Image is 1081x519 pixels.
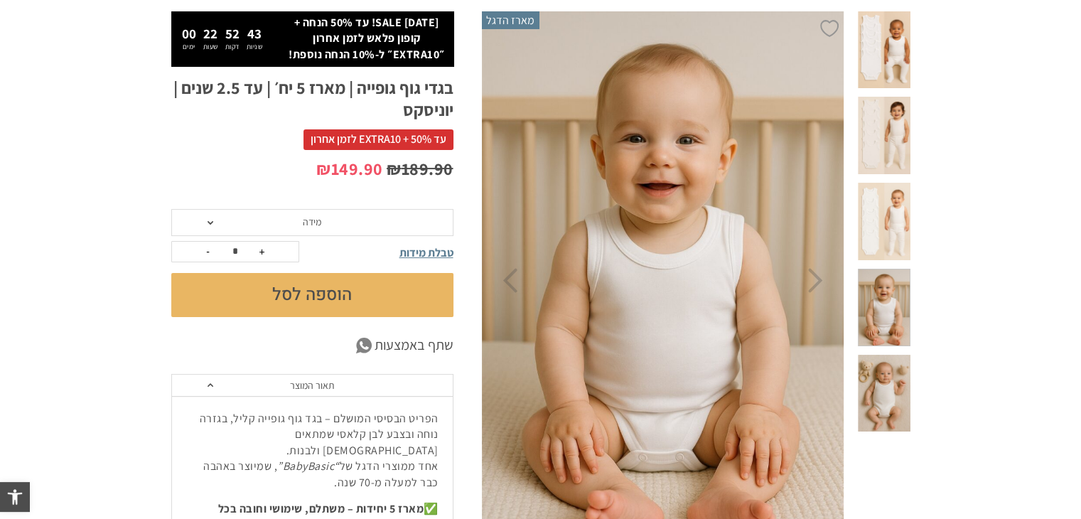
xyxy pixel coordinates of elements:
span: עזרה [15,10,42,23]
p: ימים [182,43,196,50]
p: דקות [225,43,240,50]
p: [DATE] SALE! עד 50% הנחה + קופון פלאש לזמן אחרון ״EXTRA10״ ל-10% הנחה נוספת! [287,15,446,63]
span: 43 [247,25,262,42]
a: תאור המוצר [172,375,453,397]
span: שתף באמצעות [375,335,453,356]
a: שתף באמצעות [171,335,453,356]
h1: בגדי גוף גופייה | מארז 5 יח׳ | עד 2.5 שנים | יוניסקס [171,77,453,121]
span: ₪ [387,157,402,180]
span: ₪ [316,157,331,180]
p: הפריט הבסיסי המושלם – בגד גוף גופייה קליל, בגזרה נוחה ובצבע לבן קלאסי שמתאים [DEMOGRAPHIC_DATA] ו... [186,411,439,491]
span: טבלת מידות [399,245,453,260]
bdi: 189.90 [387,157,453,180]
span: 22 [203,25,217,42]
p: שניות [247,43,263,50]
button: Next [808,268,823,293]
input: כמות המוצר [221,242,249,262]
p: שעות [203,43,218,50]
span: 00 [182,25,196,42]
button: + [252,242,273,262]
em: “BabyBasic” [277,459,340,473]
span: עד 50% + EXTRA10 לזמן אחרון [303,129,453,149]
button: הוספה לסל [171,273,453,317]
bdi: 149.90 [316,157,383,180]
span: מארז הדגל [482,11,539,28]
button: - [198,242,219,262]
span: 52 [225,25,240,42]
button: Previous [502,268,517,293]
span: מידה [303,215,321,228]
